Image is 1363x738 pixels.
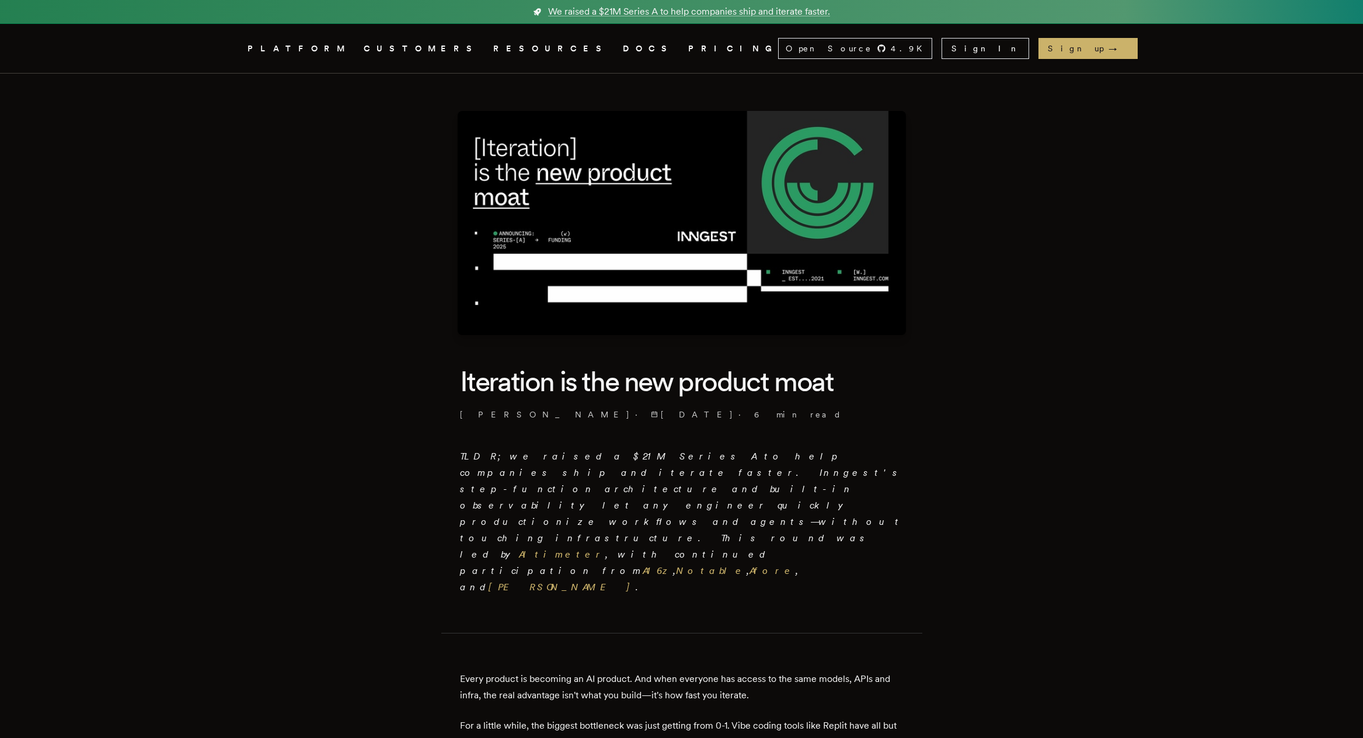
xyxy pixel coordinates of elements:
[651,409,734,420] span: [DATE]
[460,363,904,399] h1: Iteration is the new product moat
[754,409,842,420] span: 6 min read
[623,41,674,56] a: DOCS
[460,671,904,704] p: Every product is becoming an AI product. And when everyone has access to the same models, APIs an...
[519,549,605,560] a: Altimeter
[1038,38,1138,59] a: Sign up
[676,565,747,576] a: Notable
[786,43,872,54] span: Open Source
[643,565,673,576] a: A16z
[247,41,350,56] button: PLATFORM
[458,111,906,335] img: Featured image for Iteration is the new product moat blog post
[489,582,636,593] a: [PERSON_NAME]
[364,41,479,56] a: CUSTOMERS
[1108,43,1128,54] span: →
[215,24,1149,73] nav: Global
[460,409,904,420] p: · ·
[942,38,1029,59] a: Sign In
[460,451,904,593] em: TLDR; we raised a $21M Series A to help companies ship and iterate faster. Inngest's step-functio...
[750,565,796,576] a: Afore
[493,41,609,56] button: RESOURCES
[688,41,778,56] a: PRICING
[891,43,929,54] span: 4.9 K
[548,5,830,19] span: We raised a $21M Series A to help companies ship and iterate faster.
[460,409,630,420] a: [PERSON_NAME]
